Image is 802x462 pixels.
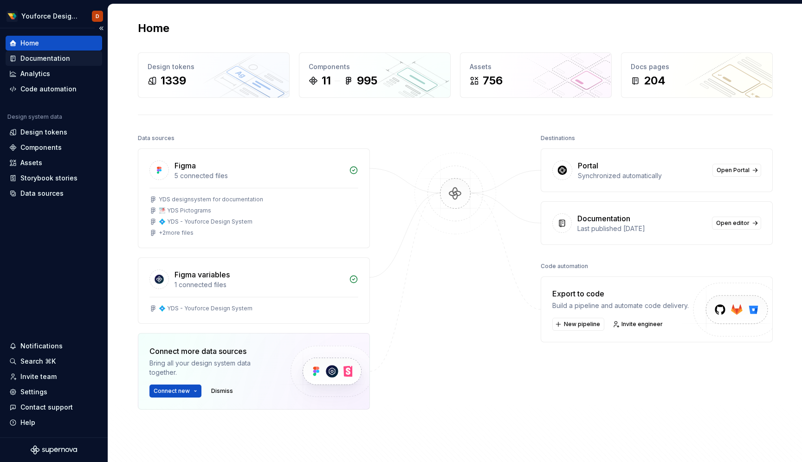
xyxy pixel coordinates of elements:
[631,62,763,71] div: Docs pages
[138,148,370,248] a: Figma5 connected filesYDS designsystem for documentation🌁 YDS Pictograms💠 YDS - Youforce Design S...
[175,160,196,171] div: Figma
[322,73,331,88] div: 11
[6,140,102,155] a: Components
[20,403,73,412] div: Contact support
[159,218,252,225] div: 💠 YDS - Youforce Design System
[149,385,201,398] button: Connect new
[6,339,102,353] button: Notifications
[541,260,588,273] div: Code automation
[577,213,630,224] div: Documentation
[149,346,275,357] div: Connect more data sources
[578,160,598,171] div: Portal
[6,155,102,170] a: Assets
[6,51,102,66] a: Documentation
[6,385,102,399] a: Settings
[20,387,47,397] div: Settings
[20,38,39,48] div: Home
[20,54,70,63] div: Documentation
[207,385,237,398] button: Dismiss
[6,125,102,140] a: Design tokens
[6,11,18,22] img: d71a9d63-2575-47e9-9a41-397039c48d97.png
[712,164,761,177] a: Open Portal
[6,369,102,384] a: Invite team
[20,357,56,366] div: Search ⌘K
[175,280,343,289] div: 1 connected files
[577,224,706,233] div: Last published [DATE]
[95,22,108,35] button: Collapse sidebar
[20,84,77,94] div: Code automation
[470,62,602,71] div: Assets
[6,354,102,369] button: Search ⌘K
[6,82,102,96] a: Code automation
[154,387,190,395] span: Connect new
[552,301,689,310] div: Build a pipeline and automate code delivery.
[20,418,35,427] div: Help
[138,257,370,324] a: Figma variables1 connected files💠 YDS - Youforce Design System
[211,387,233,395] span: Dismiss
[20,143,62,152] div: Components
[552,288,689,299] div: Export to code
[621,52,773,98] a: Docs pages204
[460,52,612,98] a: Assets756
[2,6,106,26] button: Youforce Design SystemD
[578,171,707,180] div: Synchronized automatically
[175,171,343,180] div: 5 connected files
[564,321,600,328] span: New pipeline
[7,113,62,121] div: Design system data
[20,372,57,381] div: Invite team
[159,305,252,312] div: 💠 YDS - Youforce Design System
[6,186,102,201] a: Data sources
[6,66,102,81] a: Analytics
[159,196,263,203] div: YDS designsystem for documentation
[20,173,78,183] div: Storybook stories
[21,12,81,21] div: Youforce Design System
[138,52,290,98] a: Design tokens1339
[20,189,64,198] div: Data sources
[6,400,102,415] button: Contact support
[159,207,211,214] div: 🌁 YDS Pictograms
[96,13,99,20] div: D
[717,167,750,174] span: Open Portal
[31,445,77,455] svg: Supernova Logo
[161,73,186,88] div: 1339
[6,171,102,186] a: Storybook stories
[138,132,175,145] div: Data sources
[159,229,194,237] div: + 2 more files
[138,21,169,36] h2: Home
[6,415,102,430] button: Help
[20,341,63,351] div: Notifications
[148,62,280,71] div: Design tokens
[621,321,663,328] span: Invite engineer
[552,318,604,331] button: New pipeline
[541,132,575,145] div: Destinations
[309,62,441,71] div: Components
[712,217,761,230] a: Open editor
[483,73,503,88] div: 756
[644,73,666,88] div: 204
[149,359,275,377] div: Bring all your design system data together.
[20,158,42,167] div: Assets
[20,128,67,137] div: Design tokens
[299,52,451,98] a: Components11995
[357,73,377,88] div: 995
[716,219,750,227] span: Open editor
[610,318,667,331] a: Invite engineer
[6,36,102,51] a: Home
[20,69,50,78] div: Analytics
[175,269,230,280] div: Figma variables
